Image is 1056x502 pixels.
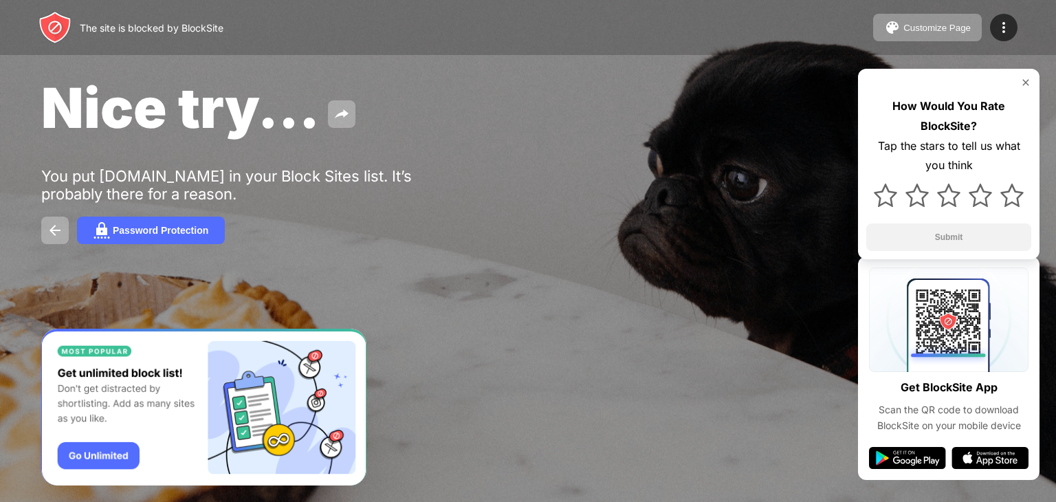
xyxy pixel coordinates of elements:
img: menu-icon.svg [995,19,1012,36]
div: How Would You Rate BlockSite? [866,96,1031,136]
img: password.svg [93,222,110,239]
img: star.svg [874,184,897,207]
div: Customize Page [903,23,971,33]
img: rate-us-close.svg [1020,77,1031,88]
button: Password Protection [77,217,225,244]
div: Tap the stars to tell us what you think [866,136,1031,176]
img: app-store.svg [951,447,1028,469]
img: star.svg [937,184,960,207]
img: qrcode.svg [869,268,1028,372]
div: The site is blocked by BlockSite [80,22,223,34]
div: You put [DOMAIN_NAME] in your Block Sites list. It’s probably there for a reason. [41,167,466,203]
iframe: Banner [41,329,366,486]
img: share.svg [333,106,350,122]
img: google-play.svg [869,447,946,469]
img: star.svg [905,184,929,207]
span: Nice try... [41,74,320,141]
img: header-logo.svg [38,11,71,44]
img: back.svg [47,222,63,239]
img: pallet.svg [884,19,901,36]
button: Customize Page [873,14,982,41]
button: Submit [866,223,1031,251]
div: Get BlockSite App [901,378,998,397]
img: star.svg [1000,184,1024,207]
img: star.svg [969,184,992,207]
div: Scan the QR code to download BlockSite on your mobile device [869,402,1028,433]
div: Password Protection [113,225,208,236]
